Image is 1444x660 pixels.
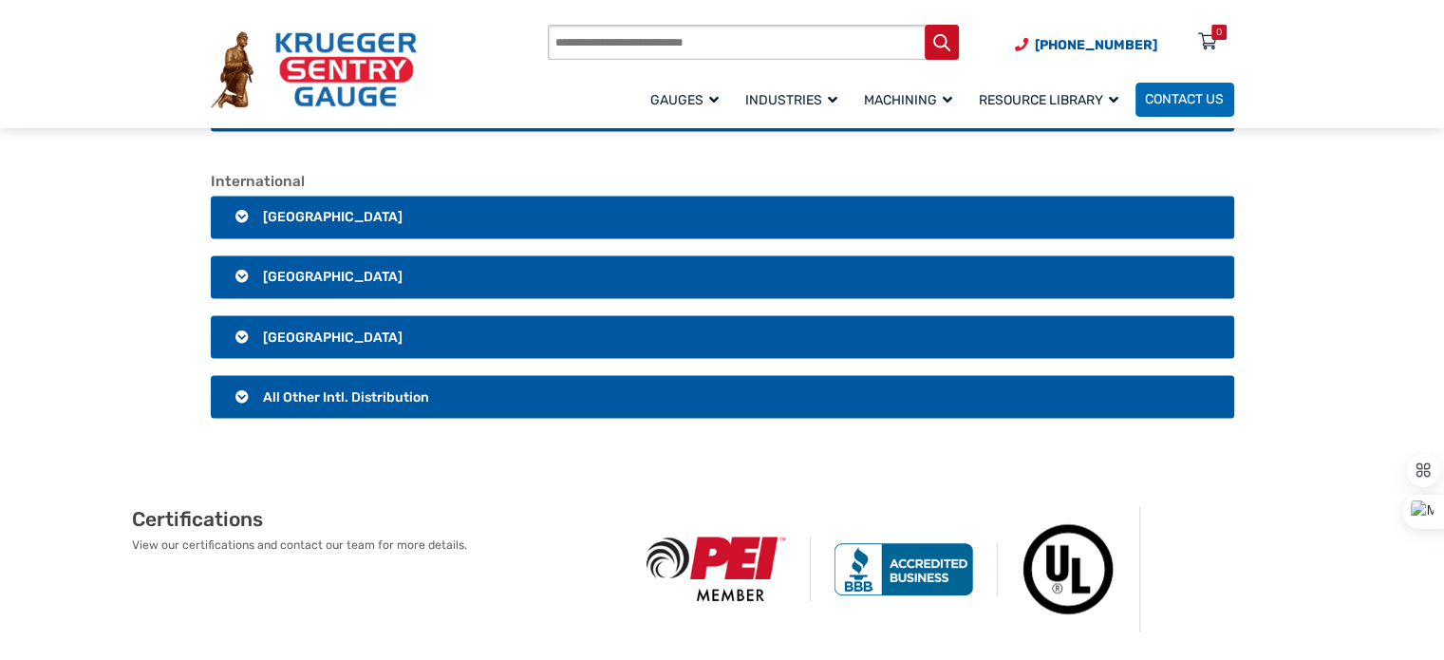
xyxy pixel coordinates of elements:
span: Machining [864,92,952,108]
a: Phone Number (920) 434-8860 [1015,35,1157,55]
h2: International [211,173,1234,191]
img: BBB [811,542,998,595]
a: Contact Us [1135,83,1234,117]
span: [GEOGRAPHIC_DATA] [263,209,403,225]
a: Machining [854,80,969,119]
a: Industries [736,80,854,119]
span: All Other Intl. Distribution [263,388,429,405]
span: Gauges [650,92,719,108]
div: 0 [1216,25,1222,40]
span: Contact Us [1145,92,1224,108]
p: View our certifications and contact our team for more details. [132,536,624,553]
img: Krueger Sentry Gauge [211,31,417,107]
a: Gauges [641,80,736,119]
span: Industries [745,92,837,108]
span: [GEOGRAPHIC_DATA] [263,329,403,345]
a: Resource Library [969,80,1135,119]
img: Underwriters Laboratories [998,506,1140,632]
span: [GEOGRAPHIC_DATA] [263,269,403,285]
img: PEI Member [624,537,811,601]
span: [PHONE_NUMBER] [1035,37,1157,53]
span: Resource Library [979,92,1118,108]
h2: Certifications [132,506,624,531]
